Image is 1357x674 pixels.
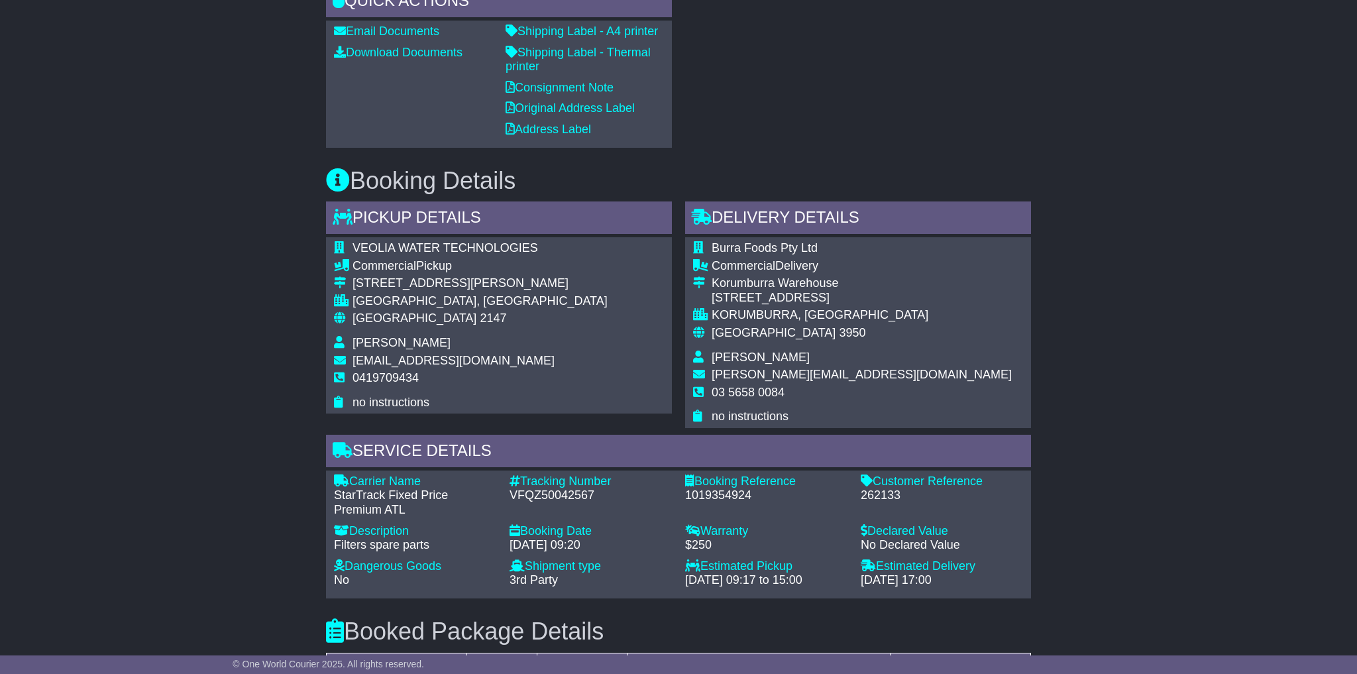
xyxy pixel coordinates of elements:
span: [PERSON_NAME] [353,336,451,349]
a: Email Documents [334,25,439,38]
div: KORUMBURRA, [GEOGRAPHIC_DATA] [712,308,1012,323]
div: Customer Reference [861,475,1023,489]
span: Burra Foods Pty Ltd [712,241,818,254]
div: Description [334,524,496,539]
div: [GEOGRAPHIC_DATA], [GEOGRAPHIC_DATA] [353,294,608,309]
div: StarTrack Fixed Price Premium ATL [334,488,496,517]
div: Shipment type [510,559,672,574]
div: No Declared Value [861,538,1023,553]
div: Delivery [712,259,1012,274]
div: Tracking Number [510,475,672,489]
div: [STREET_ADDRESS] [712,291,1012,306]
span: [GEOGRAPHIC_DATA] [712,326,836,339]
span: © One World Courier 2025. All rights reserved. [233,659,424,669]
div: Korumburra Warehouse [712,276,1012,291]
div: 1019354924 [685,488,847,503]
span: No [334,573,349,587]
span: VEOLIA WATER TECHNOLOGIES [353,241,538,254]
div: Service Details [326,435,1031,471]
div: 262133 [861,488,1023,503]
a: Address Label [506,123,591,136]
div: Delivery Details [685,201,1031,237]
span: Commercial [353,259,416,272]
a: Shipping Label - Thermal printer [506,46,651,74]
div: Warranty [685,524,847,539]
a: Consignment Note [506,81,614,94]
a: Shipping Label - A4 printer [506,25,658,38]
div: Filters spare parts [334,538,496,553]
div: Estimated Pickup [685,559,847,574]
span: 03 5658 0084 [712,386,785,399]
span: 3rd Party [510,573,558,587]
h3: Booked Package Details [326,618,1031,645]
a: Download Documents [334,46,462,59]
span: [PERSON_NAME][EMAIL_ADDRESS][DOMAIN_NAME] [712,368,1012,381]
span: [PERSON_NAME] [712,351,810,364]
div: Dangerous Goods [334,559,496,574]
div: [DATE] 17:00 [861,573,1023,588]
div: Pickup [353,259,608,274]
div: VFQZ50042567 [510,488,672,503]
div: [DATE] 09:20 [510,538,672,553]
div: Booking Reference [685,475,847,489]
span: [EMAIL_ADDRESS][DOMAIN_NAME] [353,354,555,367]
span: 0419709434 [353,371,419,384]
span: no instructions [712,410,788,423]
span: 2147 [480,311,506,325]
span: [GEOGRAPHIC_DATA] [353,311,476,325]
div: Estimated Delivery [861,559,1023,574]
div: [STREET_ADDRESS][PERSON_NAME] [353,276,608,291]
span: Commercial [712,259,775,272]
div: Declared Value [861,524,1023,539]
span: 3950 [839,326,865,339]
h3: Booking Details [326,168,1031,194]
div: Carrier Name [334,475,496,489]
div: [DATE] 09:17 to 15:00 [685,573,847,588]
div: Booking Date [510,524,672,539]
span: no instructions [353,396,429,409]
div: Pickup Details [326,201,672,237]
div: $250 [685,538,847,553]
a: Original Address Label [506,101,635,115]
